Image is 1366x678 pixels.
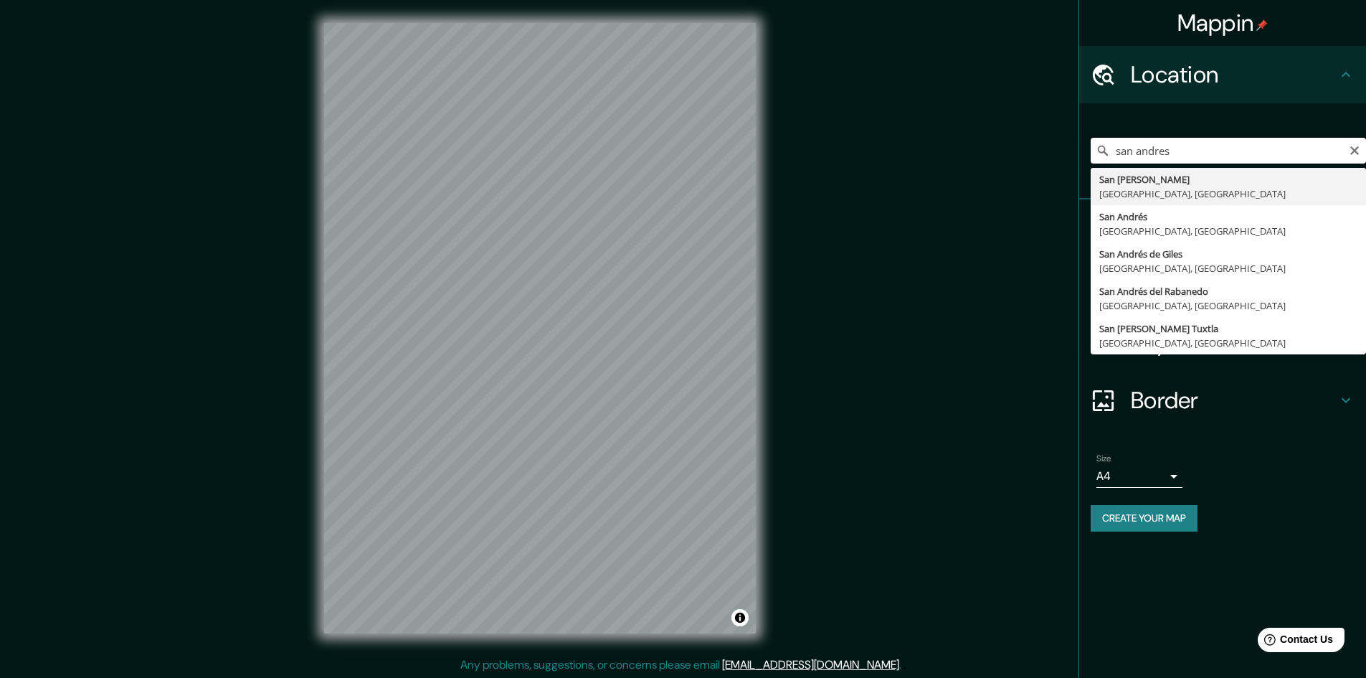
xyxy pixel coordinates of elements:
div: Layout [1079,314,1366,372]
div: San Andrés [1099,209,1357,224]
div: Pins [1079,199,1366,257]
div: San Andrés de Giles [1099,247,1357,261]
label: Size [1096,453,1111,465]
button: Toggle attribution [731,609,749,626]
div: [GEOGRAPHIC_DATA], [GEOGRAPHIC_DATA] [1099,261,1357,276]
div: Border [1079,372,1366,429]
p: Any problems, suggestions, or concerns please email . [460,656,901,674]
img: pin-icon.png [1256,19,1268,31]
div: [GEOGRAPHIC_DATA], [GEOGRAPHIC_DATA] [1099,336,1357,350]
div: . [903,656,906,674]
div: San [PERSON_NAME] Tuxtla [1099,321,1357,336]
div: San [PERSON_NAME] [1099,172,1357,187]
h4: Location [1131,60,1337,89]
h4: Border [1131,386,1337,415]
h4: Layout [1131,329,1337,357]
div: [GEOGRAPHIC_DATA], [GEOGRAPHIC_DATA] [1099,187,1357,201]
button: Clear [1349,143,1360,156]
h4: Mappin [1177,9,1268,37]
div: A4 [1096,465,1182,488]
div: [GEOGRAPHIC_DATA], [GEOGRAPHIC_DATA] [1099,224,1357,238]
div: San Andrés del Rabanedo [1099,284,1357,298]
a: [EMAIL_ADDRESS][DOMAIN_NAME] [722,657,899,672]
canvas: Map [324,23,756,634]
button: Create your map [1091,505,1197,532]
input: Pick your city or area [1091,138,1366,164]
div: [GEOGRAPHIC_DATA], [GEOGRAPHIC_DATA] [1099,298,1357,313]
div: Location [1079,46,1366,103]
div: . [901,656,903,674]
iframe: Help widget launcher [1238,622,1350,662]
div: Style [1079,257,1366,314]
